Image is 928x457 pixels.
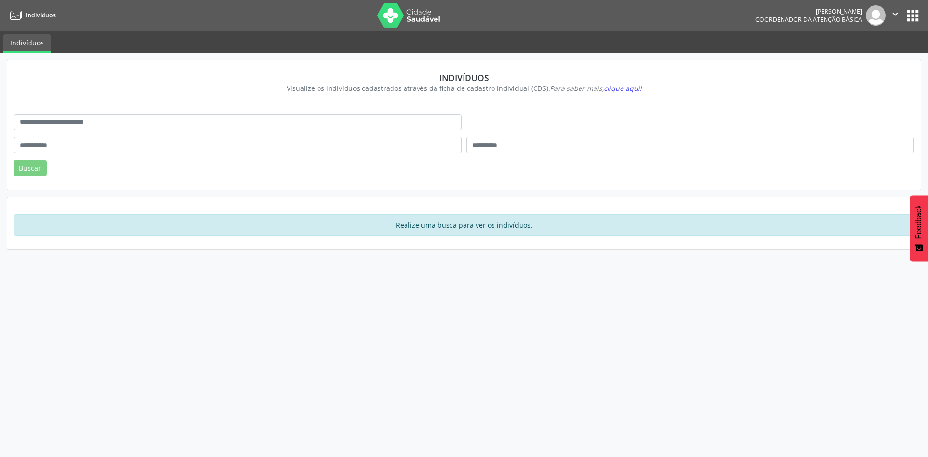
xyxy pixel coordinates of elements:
span: Coordenador da Atenção Básica [755,15,862,24]
div: Realize uma busca para ver os indivíduos. [14,214,914,236]
div: Indivíduos [21,73,907,83]
a: Indivíduos [3,34,51,53]
i:  [890,9,900,19]
div: [PERSON_NAME] [755,7,862,15]
span: Feedback [914,205,923,239]
button: Feedback - Mostrar pesquisa [910,195,928,261]
a: Indivíduos [7,7,56,23]
div: Visualize os indivíduos cadastrados através da ficha de cadastro individual (CDS). [21,83,907,93]
i: Para saber mais, [550,84,642,93]
button:  [886,5,904,26]
img: img [866,5,886,26]
span: Indivíduos [26,11,56,19]
button: apps [904,7,921,24]
button: Buscar [14,160,47,177]
span: clique aqui! [604,84,642,93]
